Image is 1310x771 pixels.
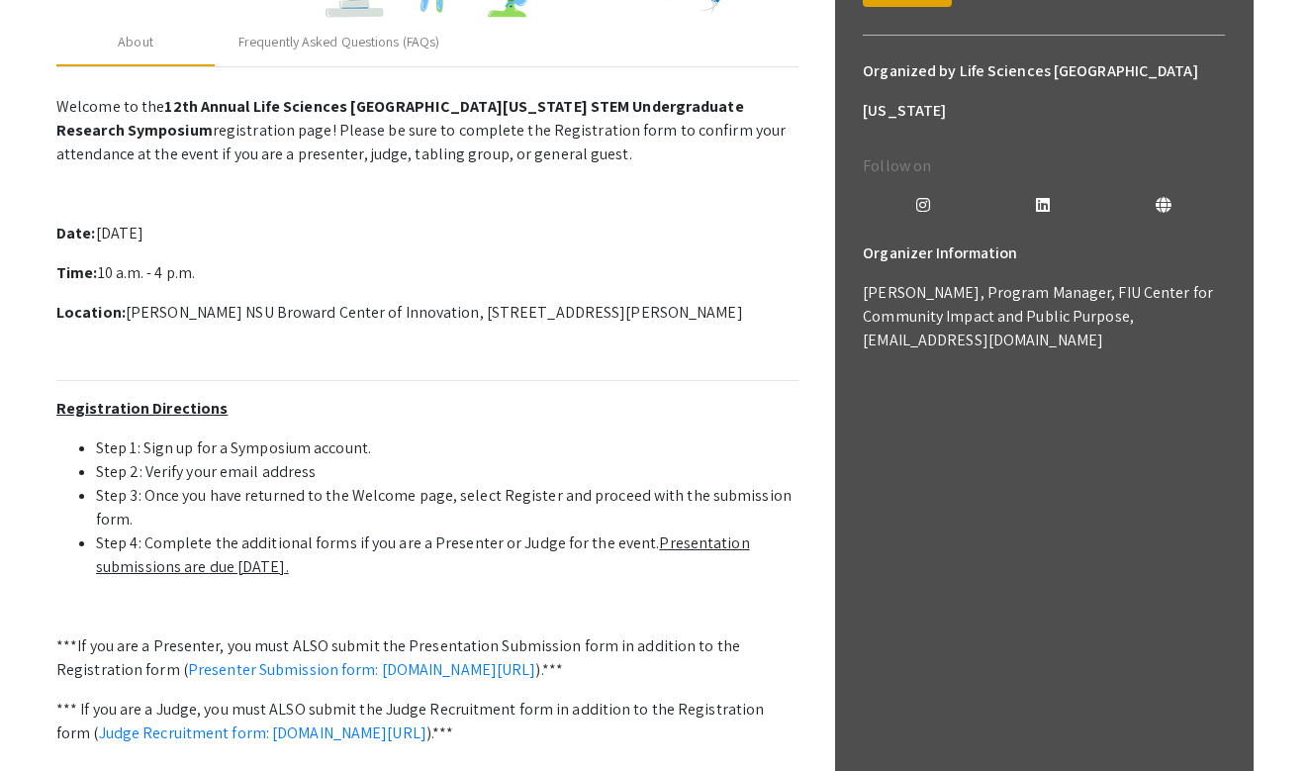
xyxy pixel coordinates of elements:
[56,261,798,285] p: 10 a.m. - 4 p.m.
[56,398,228,419] u: Registration Directions
[238,32,439,52] div: Frequently Asked Questions (FAQs)
[96,484,798,531] li: Step 3: Once you have returned to the Welcome page, select Register and proceed with the submissi...
[188,659,536,680] a: Presenter Submission form: [DOMAIN_NAME][URL]
[56,96,744,141] strong: 12th Annual Life Sciences [GEOGRAPHIC_DATA][US_STATE] STEM Undergraduate Research Symposium
[15,682,84,756] iframe: Chat
[118,32,153,52] div: About
[56,634,798,682] p: ***If you are a Presenter, you must ALSO submit the Presentation Submission form in addition to t...
[56,95,798,166] p: Welcome to the registration page! Please be sure to complete the Registration form to confirm you...
[96,460,798,484] li: Step 2: Verify your email address
[863,51,1225,131] h6: Organized by Life Sciences [GEOGRAPHIC_DATA][US_STATE]
[96,531,798,579] li: Step 4: Complete the additional forms if you are a Presenter or Judge for the event.
[96,532,750,577] u: Presentation submissions are due [DATE].
[56,698,798,745] p: *** If you are a Judge, you must ALSO submit the Judge Recruitment form in addition to the Regist...
[96,436,798,460] li: Step 1: Sign up for a Symposium account.
[56,222,798,245] p: [DATE]
[56,302,126,323] strong: Location:
[56,301,798,325] p: [PERSON_NAME] NSU Broward Center of Innovation, [STREET_ADDRESS][PERSON_NAME]
[863,281,1225,352] p: [PERSON_NAME], Program Manager, FIU Center for Community Impact and Public Purpose, [EMAIL_ADDRES...
[56,223,96,243] strong: Date:
[863,234,1225,273] h6: Organizer Information
[863,154,1225,178] p: Follow on
[99,723,426,743] a: Judge Recruitment form: [DOMAIN_NAME][URL]
[56,262,98,283] strong: Time:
